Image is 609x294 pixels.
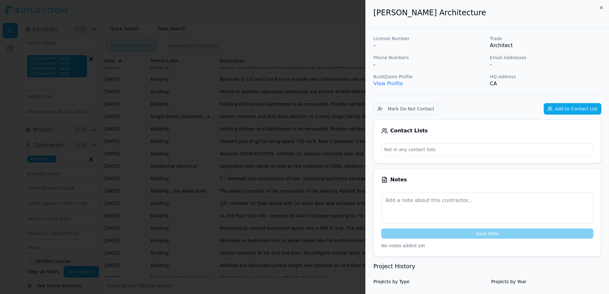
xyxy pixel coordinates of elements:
p: Email Addresses [490,54,601,61]
h4: Projects by Year [491,278,601,285]
div: Notes [381,177,593,183]
h4: Projects by Type [373,278,484,285]
h2: [PERSON_NAME] Architecture [373,8,601,18]
p: BuildZoom Profile [373,73,485,80]
p: Not in any contact lists [382,144,593,155]
p: License Number [373,35,485,42]
p: Trade [490,35,601,42]
p: Phone Numbers [373,54,485,61]
p: Architect [490,42,601,49]
div: - [373,61,485,68]
p: No notes added yet [381,242,593,249]
button: Mark Do Not Contact [373,103,438,115]
button: Add to Contact List [544,103,601,115]
h3: Project History [373,262,601,271]
p: HQ Address [490,73,601,80]
p: CA [490,80,601,87]
a: View Profile [373,80,403,87]
div: - [490,61,601,68]
p: - [373,42,485,49]
div: Contact Lists [381,128,593,134]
